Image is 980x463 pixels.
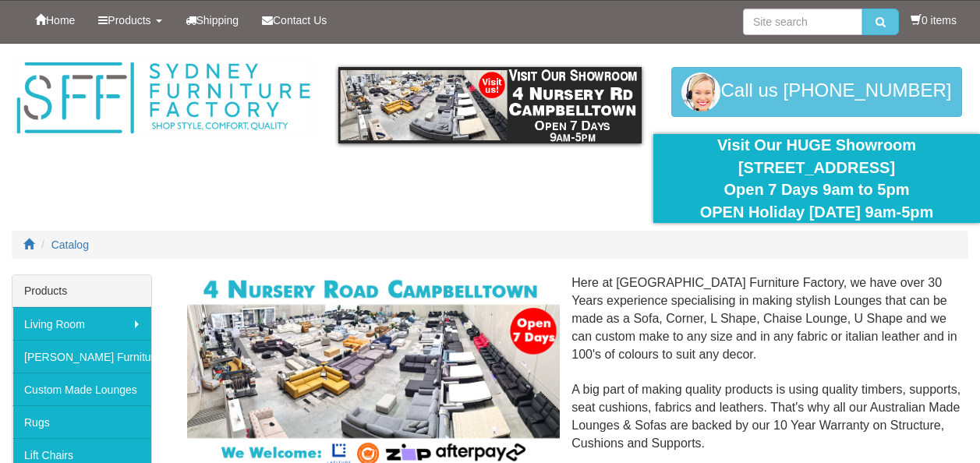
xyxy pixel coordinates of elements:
input: Site search [743,9,862,35]
a: Custom Made Lounges [12,373,151,405]
span: Shipping [196,14,239,27]
a: Living Room [12,307,151,340]
a: Contact Us [250,1,338,40]
a: Rugs [12,405,151,438]
a: Shipping [174,1,251,40]
img: showroom.gif [338,67,642,143]
span: Home [46,14,75,27]
span: Products [108,14,150,27]
a: Products [87,1,173,40]
a: Home [23,1,87,40]
div: Visit Our HUGE Showroom [STREET_ADDRESS] Open 7 Days 9am to 5pm OPEN Holiday [DATE] 9am-5pm [665,134,968,223]
a: Catalog [51,239,89,251]
div: Products [12,275,151,307]
li: 0 items [911,12,957,28]
img: Sydney Furniture Factory [12,59,315,137]
span: Contact Us [273,14,327,27]
a: [PERSON_NAME] Furniture [12,340,151,373]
